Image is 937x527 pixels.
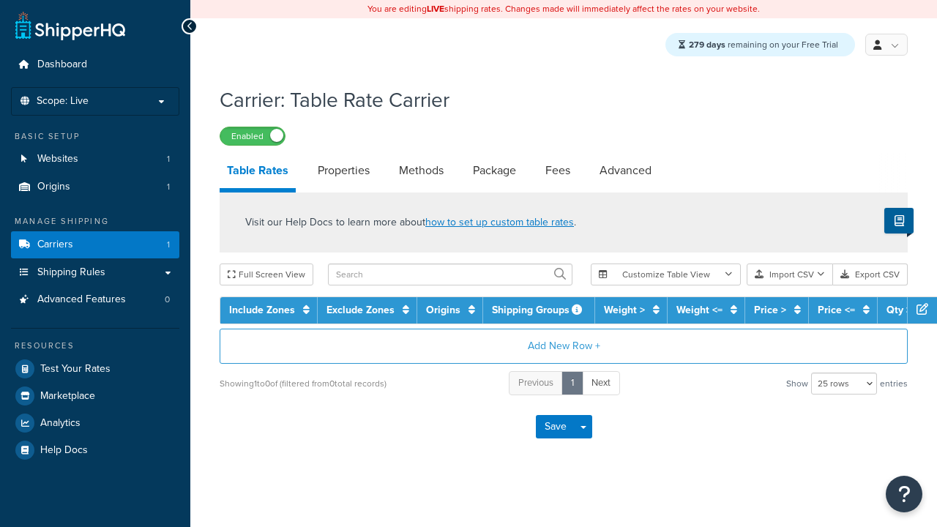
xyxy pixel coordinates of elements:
[37,294,126,306] span: Advanced Features
[11,383,179,409] a: Marketplace
[689,38,725,51] strong: 279 days
[37,59,87,71] span: Dashboard
[754,302,786,318] a: Price >
[167,181,170,193] span: 1
[11,410,179,436] a: Analytics
[561,371,583,395] a: 1
[884,208,914,233] button: Show Help Docs
[886,476,922,512] button: Open Resource Center
[392,153,451,188] a: Methods
[11,231,179,258] a: Carriers1
[220,329,908,364] button: Add New Row +
[538,153,578,188] a: Fees
[466,153,523,188] a: Package
[220,373,387,394] div: Showing 1 to 0 of (filtered from 0 total records)
[786,373,808,394] span: Show
[676,302,723,318] a: Weight <=
[11,215,179,228] div: Manage Shipping
[167,153,170,165] span: 1
[37,95,89,108] span: Scope: Live
[11,437,179,463] a: Help Docs
[165,294,170,306] span: 0
[326,302,395,318] a: Exclude Zones
[40,444,88,457] span: Help Docs
[818,302,855,318] a: Price <=
[880,373,908,394] span: entries
[40,363,111,375] span: Test Your Rates
[509,371,563,395] a: Previous
[220,153,296,193] a: Table Rates
[220,263,313,285] button: Full Screen View
[11,146,179,173] li: Websites
[310,153,377,188] a: Properties
[886,302,911,318] a: Qty >
[427,2,444,15] b: LIVE
[220,127,285,145] label: Enabled
[11,286,179,313] a: Advanced Features0
[11,173,179,201] a: Origins1
[426,302,460,318] a: Origins
[592,153,659,188] a: Advanced
[37,239,73,251] span: Carriers
[11,130,179,143] div: Basic Setup
[11,286,179,313] li: Advanced Features
[11,51,179,78] a: Dashboard
[689,38,838,51] span: remaining on your Free Trial
[40,417,81,430] span: Analytics
[167,239,170,251] span: 1
[483,297,595,324] th: Shipping Groups
[425,214,574,230] a: how to set up custom table rates
[37,266,105,279] span: Shipping Rules
[11,356,179,382] a: Test Your Rates
[591,375,611,389] span: Next
[328,263,572,285] input: Search
[11,173,179,201] li: Origins
[536,415,575,438] button: Save
[11,259,179,286] a: Shipping Rules
[245,214,576,231] p: Visit our Help Docs to learn more about .
[11,146,179,173] a: Websites1
[582,371,620,395] a: Next
[37,181,70,193] span: Origins
[833,263,908,285] button: Export CSV
[11,340,179,352] div: Resources
[37,153,78,165] span: Websites
[229,302,295,318] a: Include Zones
[220,86,889,114] h1: Carrier: Table Rate Carrier
[747,263,833,285] button: Import CSV
[40,390,95,403] span: Marketplace
[518,375,553,389] span: Previous
[11,231,179,258] li: Carriers
[604,302,645,318] a: Weight >
[591,263,741,285] button: Customize Table View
